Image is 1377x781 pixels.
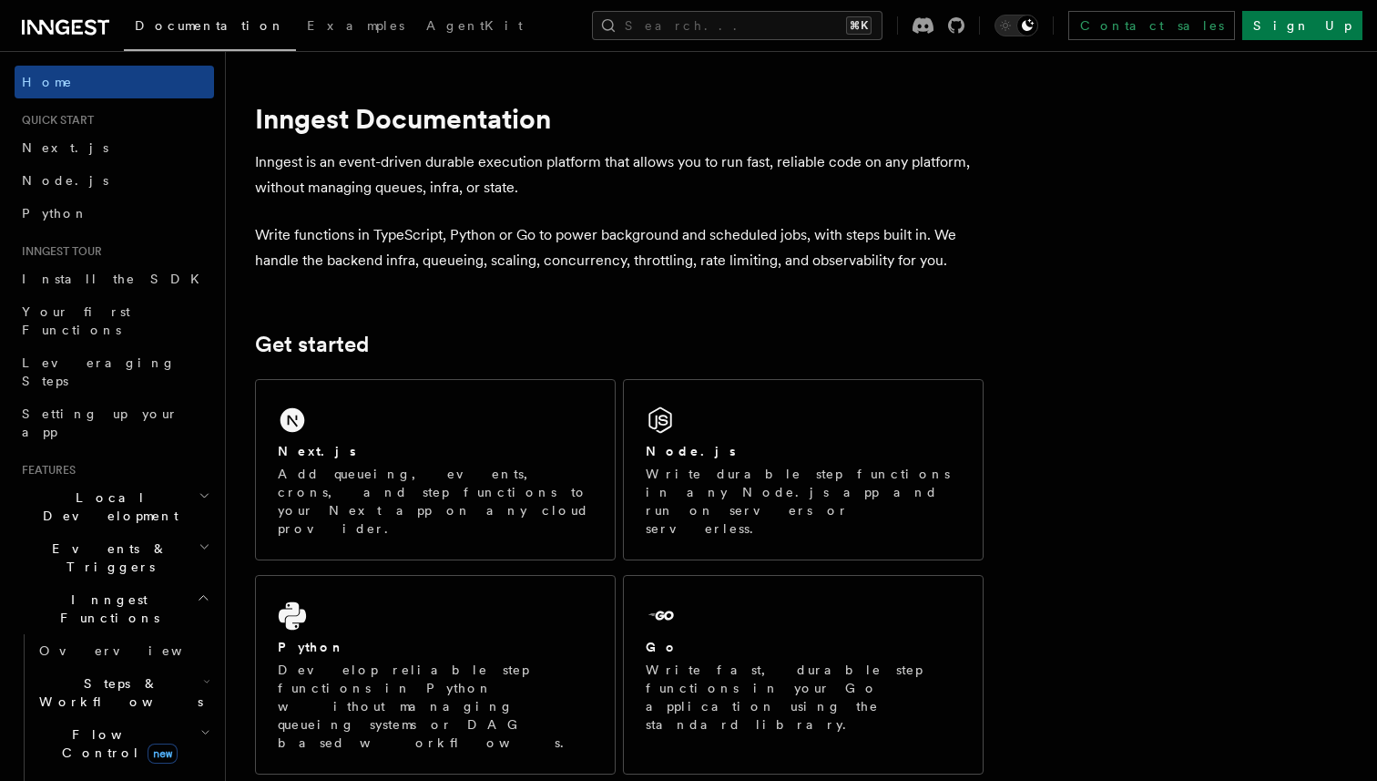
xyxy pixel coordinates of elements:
span: Node.js [22,173,108,188]
span: Events & Triggers [15,540,199,576]
h1: Inngest Documentation [255,102,984,135]
span: Quick start [15,113,94,128]
a: PythonDevelop reliable step functions in Python without managing queueing systems or DAG based wo... [255,575,616,775]
button: Search...⌘K [592,11,882,40]
button: Steps & Workflows [32,667,214,718]
span: Steps & Workflows [32,674,203,711]
span: Inngest Functions [15,591,197,627]
p: Write durable step functions in any Node.js app and run on servers or serverless. [646,465,961,538]
a: Python [15,197,214,230]
p: Develop reliable step functions in Python without managing queueing systems or DAG based workflows. [278,661,593,752]
span: Home [22,73,73,91]
a: Leveraging Steps [15,346,214,397]
span: Setting up your app [22,406,178,439]
kbd: ⌘K [846,16,872,35]
span: Next.js [22,140,108,155]
span: Features [15,463,76,478]
span: AgentKit [426,18,523,33]
button: Flow Controlnew [32,718,214,769]
button: Inngest Functions [15,583,214,634]
a: Your first Functions [15,295,214,346]
p: Write functions in TypeScript, Python or Go to power background and scheduled jobs, with steps bu... [255,222,984,273]
h2: Next.js [278,442,356,460]
a: Node.js [15,164,214,197]
span: Flow Control [32,725,200,762]
a: Setting up your app [15,397,214,448]
span: new [148,744,178,764]
a: Get started [255,332,369,357]
a: AgentKit [415,5,534,49]
h2: Node.js [646,442,736,460]
a: Install the SDK [15,262,214,295]
h2: Python [278,638,345,656]
span: Local Development [15,488,199,525]
span: Your first Functions [22,304,130,337]
span: Examples [307,18,404,33]
button: Toggle dark mode [994,15,1038,36]
a: Overview [32,634,214,667]
button: Events & Triggers [15,532,214,583]
a: Documentation [124,5,296,51]
a: GoWrite fast, durable step functions in your Go application using the standard library. [623,575,984,775]
a: Contact sales [1068,11,1235,40]
p: Write fast, durable step functions in your Go application using the standard library. [646,661,961,734]
span: Leveraging Steps [22,355,176,388]
span: Overview [39,643,227,658]
span: Install the SDK [22,272,210,286]
a: Sign Up [1242,11,1362,40]
a: Node.jsWrite durable step functions in any Node.js app and run on servers or serverless. [623,379,984,560]
button: Local Development [15,481,214,532]
p: Add queueing, events, crons, and step functions to your Next app on any cloud provider. [278,465,593,538]
p: Inngest is an event-driven durable execution platform that allows you to run fast, reliable code ... [255,149,984,200]
span: Python [22,206,88,221]
span: Documentation [135,18,285,33]
a: Next.js [15,131,214,164]
a: Examples [296,5,415,49]
a: Next.jsAdd queueing, events, crons, and step functions to your Next app on any cloud provider. [255,379,616,560]
h2: Go [646,638,678,656]
a: Home [15,66,214,98]
span: Inngest tour [15,244,102,259]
